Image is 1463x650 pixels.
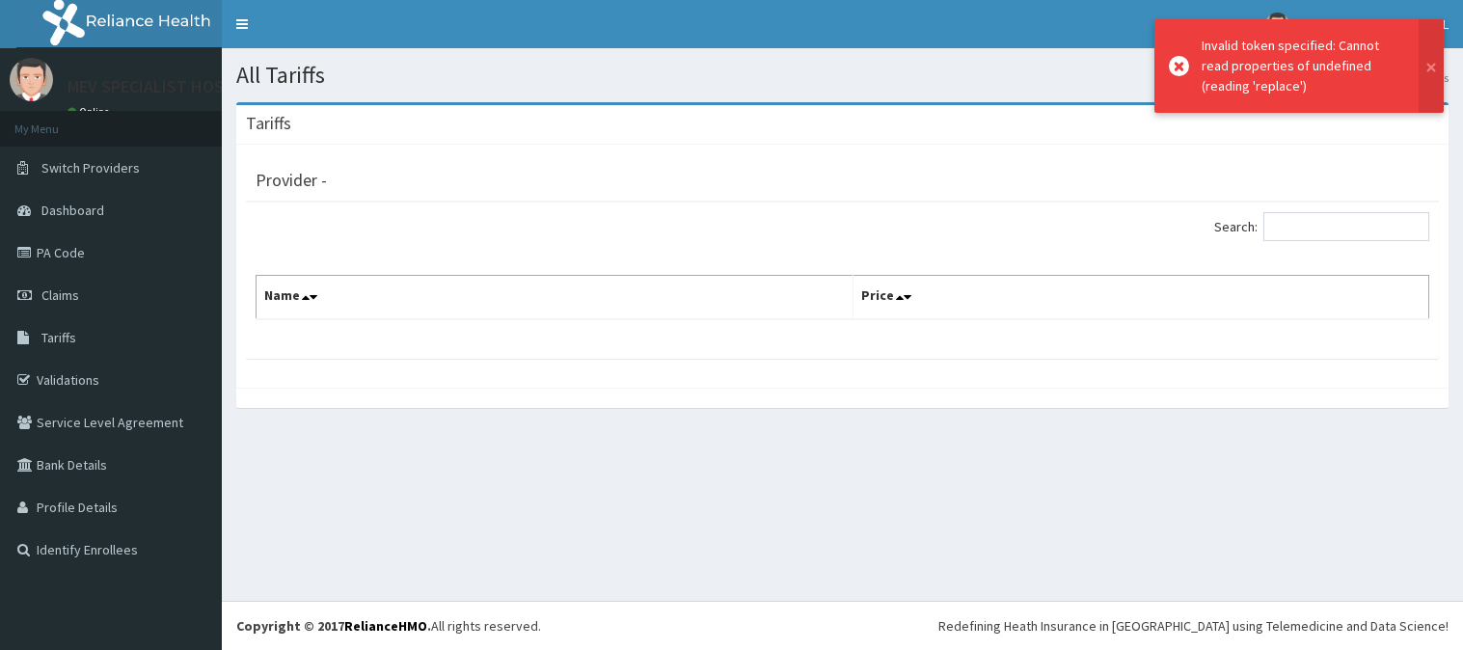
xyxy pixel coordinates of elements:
h3: Provider - [256,172,327,189]
strong: Copyright © 2017 . [236,617,431,635]
span: Switch Providers [41,159,140,176]
span: Claims [41,286,79,304]
input: Search: [1263,212,1429,241]
a: Online [68,105,114,119]
div: Redefining Heath Insurance in [GEOGRAPHIC_DATA] using Telemedicine and Data Science! [938,616,1449,636]
th: Price [853,276,1429,320]
div: Invalid token specified: Cannot read properties of undefined (reading 'replace') [1202,36,1400,96]
h1: All Tariffs [236,63,1449,88]
img: User Image [1265,13,1289,37]
p: MEV SPECIALIST HOSPITAL [68,78,266,95]
img: User Image [10,58,53,101]
th: Name [257,276,853,320]
footer: All rights reserved. [222,601,1463,650]
label: Search: [1214,212,1429,241]
span: Tariffs [41,329,76,346]
h3: Tariffs [246,115,291,132]
a: RelianceHMO [344,617,427,635]
span: Dashboard [41,202,104,219]
span: MEV SPECIALIST HOSPITAL [1301,15,1449,33]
